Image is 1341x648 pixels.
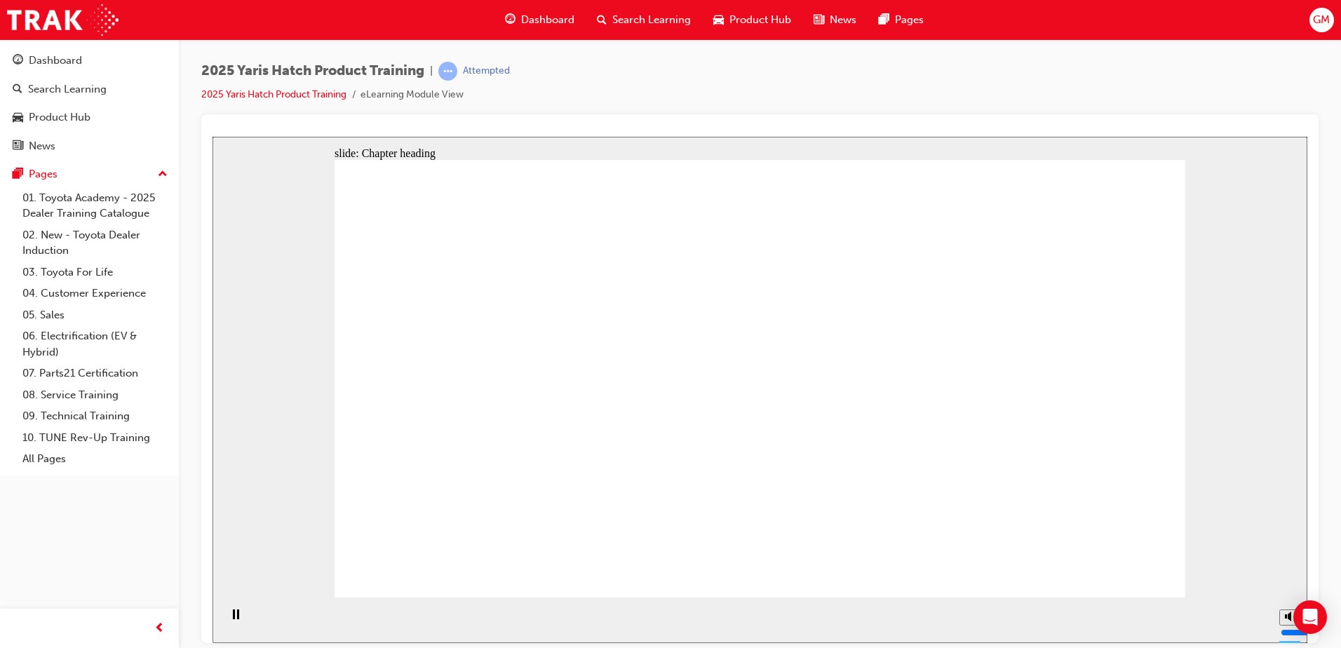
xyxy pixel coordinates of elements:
div: Open Intercom Messenger [1293,600,1327,634]
a: 01. Toyota Academy - 2025 Dealer Training Catalogue [17,187,173,224]
span: up-icon [158,166,168,184]
div: News [29,138,55,154]
span: guage-icon [13,55,23,67]
div: Search Learning [28,81,107,97]
span: GM [1313,12,1330,28]
button: DashboardSearch LearningProduct HubNews [6,45,173,161]
a: 08. Service Training [17,384,173,406]
a: 02. New - Toyota Dealer Induction [17,224,173,262]
button: Pages [6,161,173,187]
span: news-icon [13,140,23,153]
a: Product Hub [6,104,173,130]
span: pages-icon [879,11,889,29]
button: Pause (Ctrl+Alt+P) [7,472,31,496]
span: Search Learning [612,12,691,28]
button: GM [1309,8,1334,32]
div: misc controls [1060,461,1088,506]
a: 03. Toyota For Life [17,262,173,283]
span: pages-icon [13,168,23,181]
span: 2025 Yaris Hatch Product Training [201,63,424,79]
span: car-icon [713,11,724,29]
span: | [430,63,433,79]
div: Pages [29,166,58,182]
a: 10. TUNE Rev-Up Training [17,427,173,449]
span: search-icon [597,11,607,29]
span: news-icon [814,11,824,29]
span: car-icon [13,112,23,124]
div: Dashboard [29,53,82,69]
div: playback controls [7,461,31,506]
a: car-iconProduct Hub [702,6,802,34]
span: learningRecordVerb_ATTEMPT-icon [438,62,457,81]
a: All Pages [17,448,173,470]
span: Product Hub [729,12,791,28]
span: prev-icon [154,620,165,637]
a: news-iconNews [802,6,868,34]
a: News [6,133,173,159]
a: Search Learning [6,76,173,102]
a: 2025 Yaris Hatch Product Training [201,88,346,100]
button: Mute (Ctrl+Alt+M) [1067,473,1089,489]
span: Pages [895,12,924,28]
a: 06. Electrification (EV & Hybrid) [17,325,173,363]
a: 04. Customer Experience [17,283,173,304]
span: guage-icon [505,11,515,29]
a: guage-iconDashboard [494,6,586,34]
input: volume [1068,490,1159,501]
a: 05. Sales [17,304,173,326]
a: 09. Technical Training [17,405,173,427]
a: 07. Parts21 Certification [17,363,173,384]
a: Dashboard [6,48,173,74]
a: pages-iconPages [868,6,935,34]
div: Product Hub [29,109,90,126]
a: search-iconSearch Learning [586,6,702,34]
li: eLearning Module View [360,87,464,103]
span: News [830,12,856,28]
div: Attempted [463,65,510,78]
img: Trak [7,4,119,36]
span: Dashboard [521,12,574,28]
span: search-icon [13,83,22,96]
